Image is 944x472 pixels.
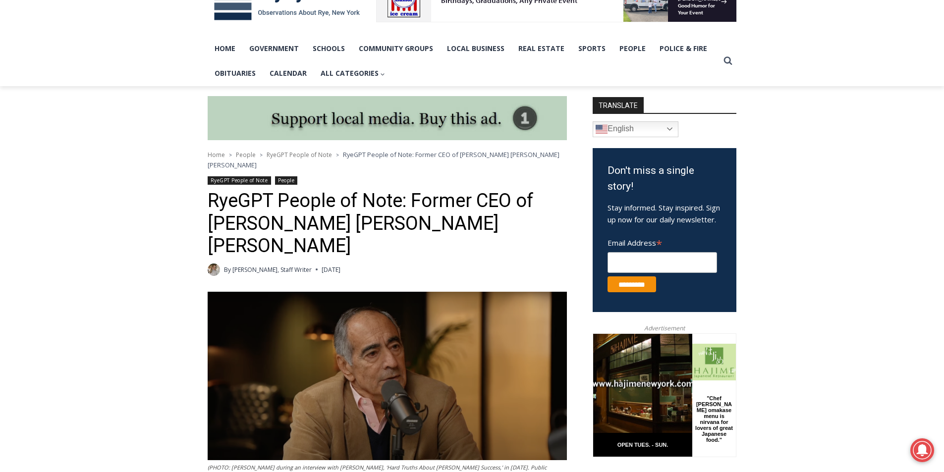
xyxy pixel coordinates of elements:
span: Intern @ [DOMAIN_NAME] [259,99,459,121]
a: Intern @ [DOMAIN_NAME] [238,96,480,123]
a: Author image [208,263,220,276]
a: Book [PERSON_NAME]'s Good Humor for Your Event [294,3,358,45]
a: Community Groups [352,36,440,61]
a: Schools [306,36,352,61]
a: RyeGPT People of Note [267,151,332,159]
div: Birthdays, Graduations, Any Private Event [65,18,245,27]
img: (PHOTO: MyRye.com Summer 2023 intern Beatrice Larzul.) [208,263,220,276]
img: (PHOTO: John Mack during an interview with Joe Lonsdale, ‘Hard Truths About Morgan Stanley’s Succ... [208,292,567,461]
h4: Book [PERSON_NAME]'s Good Humor for Your Event [302,10,345,38]
a: Calendar [263,61,314,86]
span: > [260,152,263,158]
a: Open Tues. - Sun. [PHONE_NUMBER] [0,100,100,123]
a: Obituaries [208,61,263,86]
a: Government [242,36,306,61]
a: Home [208,36,242,61]
h3: Don't miss a single story! [608,163,722,194]
nav: Primary Navigation [208,36,719,86]
label: Email Address [608,233,717,251]
span: By [224,265,231,274]
button: View Search Form [719,52,737,70]
a: RyeGPT People of Note [208,176,271,185]
img: en [596,123,608,135]
a: Police & Fire [653,36,714,61]
div: "Chef [PERSON_NAME] omakase menu is nirvana for lovers of great Japanese food." [102,62,141,118]
time: [DATE] [322,265,340,274]
img: support local media, buy this ad [208,96,567,141]
p: Stay informed. Stay inspired. Sign up now for our daily newsletter. [608,202,722,225]
a: Sports [571,36,612,61]
a: People [275,176,297,185]
a: [PERSON_NAME], Staff Writer [232,265,312,274]
a: English [593,121,678,137]
a: Home [208,151,225,159]
div: Apply Now <> summer and RHS senior internships available [250,0,468,96]
strong: TRANSLATE [593,97,644,113]
h1: RyeGPT People of Note: Former CEO of [PERSON_NAME] [PERSON_NAME] [PERSON_NAME] [208,190,567,258]
a: People [236,151,256,159]
span: Open Tues. - Sun. [PHONE_NUMBER] [3,102,97,140]
span: RyeGPT People of Note: Former CEO of [PERSON_NAME] [PERSON_NAME] [PERSON_NAME] [208,150,559,169]
a: People [612,36,653,61]
a: Local Business [440,36,511,61]
span: > [229,152,232,158]
button: Child menu of All Categories [314,61,392,86]
nav: Breadcrumbs [208,150,567,170]
span: > [336,152,339,158]
span: Advertisement [634,323,695,333]
a: Real Estate [511,36,571,61]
